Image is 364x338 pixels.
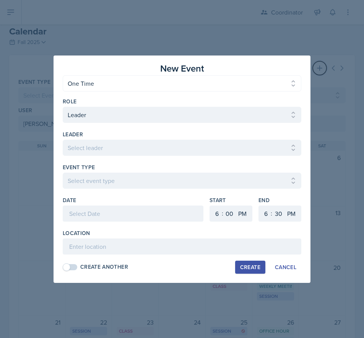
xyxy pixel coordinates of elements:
label: leader [63,131,83,138]
button: Cancel [270,261,301,274]
label: Location [63,229,90,237]
label: Start [210,196,252,204]
label: End [258,196,301,204]
div: : [222,209,223,218]
div: Cancel [275,264,296,270]
div: : [271,209,272,218]
input: Enter location [63,238,301,255]
h3: New Event [160,62,204,75]
div: Create [240,264,260,270]
label: Date [63,196,76,204]
button: Create [235,261,265,274]
div: Create Another [80,263,128,271]
label: Role [63,98,76,105]
label: Event Type [63,163,95,171]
